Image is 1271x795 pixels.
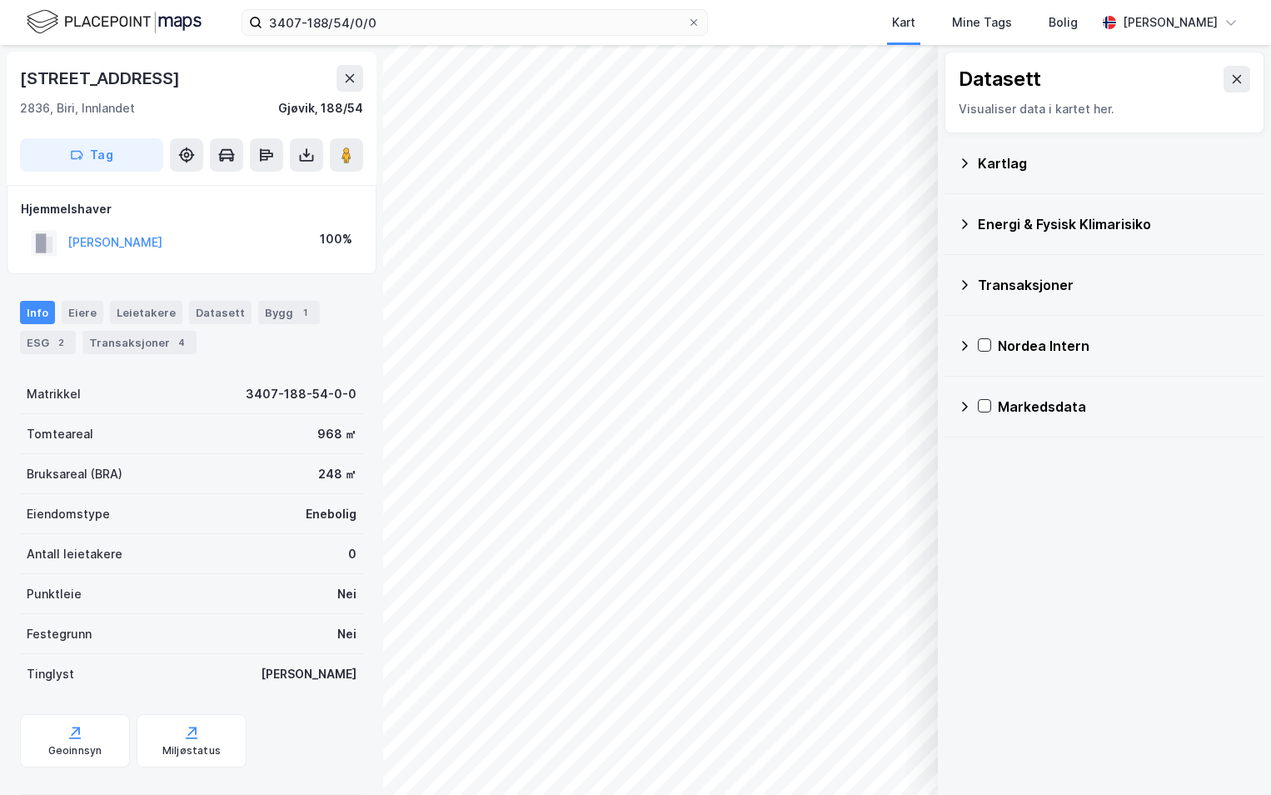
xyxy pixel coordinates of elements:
[998,336,1251,356] div: Nordea Intern
[20,301,55,324] div: Info
[261,664,356,684] div: [PERSON_NAME]
[20,138,163,172] button: Tag
[1049,12,1078,32] div: Bolig
[52,334,69,351] div: 2
[20,331,76,354] div: ESG
[189,301,252,324] div: Datasett
[20,98,135,118] div: 2836, Biri, Innlandet
[27,464,122,484] div: Bruksareal (BRA)
[317,424,356,444] div: 968 ㎡
[337,584,356,604] div: Nei
[82,331,197,354] div: Transaksjoner
[27,584,82,604] div: Punktleie
[246,384,356,404] div: 3407-188-54-0-0
[320,229,352,249] div: 100%
[348,544,356,564] div: 0
[892,12,915,32] div: Kart
[337,624,356,644] div: Nei
[27,624,92,644] div: Festegrunn
[278,98,363,118] div: Gjøvik, 188/54
[959,99,1250,119] div: Visualiser data i kartet her.
[27,504,110,524] div: Eiendomstype
[1188,715,1271,795] iframe: Chat Widget
[27,664,74,684] div: Tinglyst
[21,199,362,219] div: Hjemmelshaver
[110,301,182,324] div: Leietakere
[173,334,190,351] div: 4
[306,504,356,524] div: Enebolig
[952,12,1012,32] div: Mine Tags
[20,65,183,92] div: [STREET_ADDRESS]
[27,7,202,37] img: logo.f888ab2527a4732fd821a326f86c7f29.svg
[48,744,102,757] div: Geoinnsyn
[62,301,103,324] div: Eiere
[959,66,1041,92] div: Datasett
[27,544,122,564] div: Antall leietakere
[998,397,1251,417] div: Markedsdata
[1123,12,1218,32] div: [PERSON_NAME]
[27,384,81,404] div: Matrikkel
[262,10,687,35] input: Søk på adresse, matrikkel, gårdeiere, leietakere eller personer
[27,424,93,444] div: Tomteareal
[318,464,356,484] div: 248 ㎡
[297,304,313,321] div: 1
[162,744,221,757] div: Miljøstatus
[978,153,1251,173] div: Kartlag
[978,214,1251,234] div: Energi & Fysisk Klimarisiko
[978,275,1251,295] div: Transaksjoner
[258,301,320,324] div: Bygg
